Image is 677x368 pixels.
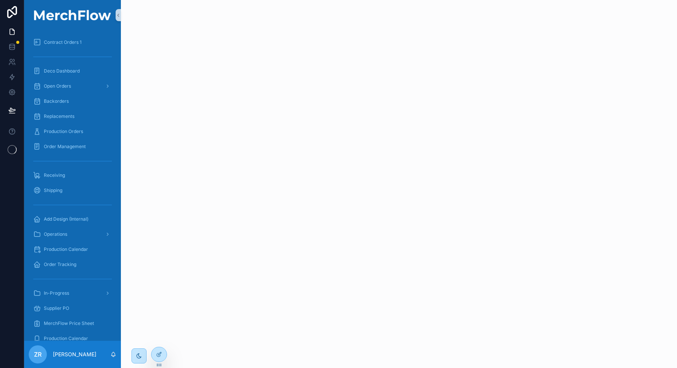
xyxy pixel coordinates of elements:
span: Backorders [44,98,69,104]
a: Deco Dashboard [29,64,116,78]
span: Order Management [44,144,86,150]
span: Production Orders [44,128,83,135]
a: Contract Orders 1 [29,36,116,49]
span: Production Calendar [44,336,88,342]
span: MerchFlow Price Sheet [44,320,94,326]
a: Operations [29,227,116,241]
a: Add Design (Internal) [29,212,116,226]
a: Supplier PO [29,302,116,315]
a: Production Calendar [29,332,116,345]
span: Supplier PO [44,305,69,311]
span: Add Design (Internal) [44,216,88,222]
span: Deco Dashboard [44,68,80,74]
a: Order Tracking [29,258,116,271]
a: MerchFlow Price Sheet [29,317,116,330]
a: Backorders [29,94,116,108]
a: Production Calendar [29,243,116,256]
span: In-Progress [44,290,69,296]
span: Production Calendar [44,246,88,252]
a: Order Management [29,140,116,153]
span: Receiving [44,172,65,178]
p: [PERSON_NAME] [53,351,96,358]
img: App logo [29,10,116,20]
a: Shipping [29,184,116,197]
a: Production Orders [29,125,116,138]
div: scrollable content [24,30,121,341]
a: Open Orders [29,79,116,93]
a: Receiving [29,169,116,182]
span: ZR [34,350,42,359]
span: Shipping [44,187,62,193]
span: Open Orders [44,83,71,89]
span: Operations [44,231,67,237]
span: Replacements [44,113,74,119]
a: In-Progress [29,286,116,300]
a: Replacements [29,110,116,123]
span: Contract Orders 1 [44,39,82,45]
span: Order Tracking [44,261,76,267]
